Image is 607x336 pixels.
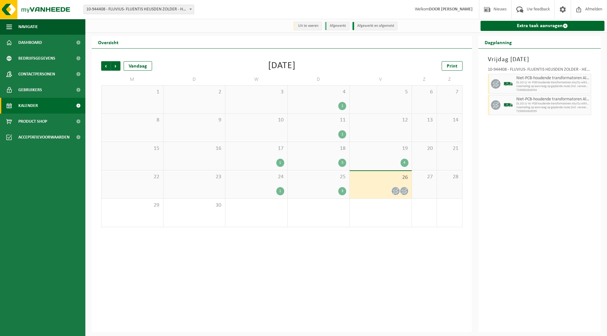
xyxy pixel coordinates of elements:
[516,106,590,109] span: Inzameling op aanvraag op geplande route (incl. verwerking)
[225,74,288,85] td: W
[447,64,457,69] span: Print
[415,117,434,124] span: 13
[229,174,284,180] span: 24
[105,117,160,124] span: 8
[504,100,513,110] img: BL-SO-LV
[338,130,346,139] div: 1
[167,174,222,180] span: 23
[353,89,408,96] span: 5
[516,97,590,102] span: Niet-PCB-houdende transformatoren Alu/Cu wikkelingen
[516,85,590,88] span: Inzameling op aanvraag op geplande route (incl. verwerking)
[229,145,284,152] span: 17
[488,68,592,74] div: 10-944408 - FLUVIUS- FLUENTIS HEUSDEN ZOLDER - HEUSDEN-ZOLDER
[291,174,346,180] span: 25
[105,174,160,180] span: 22
[18,129,70,145] span: Acceptatievoorwaarden
[353,117,408,124] span: 12
[83,5,194,14] span: 10-944408 - FLUVIUS- FLUENTIS HEUSDEN ZOLDER - HEUSDEN-ZOLDER
[353,22,397,30] li: Afgewerkt en afgemeld
[268,61,296,71] div: [DATE]
[18,66,55,82] span: Contactpersonen
[167,202,222,209] span: 30
[440,117,459,124] span: 14
[84,5,194,14] span: 10-944408 - FLUVIUS- FLUENTIS HEUSDEN ZOLDER - HEUSDEN-ZOLDER
[478,36,518,48] h2: Dagplanning
[18,82,42,98] span: Gebruikers
[415,89,434,96] span: 6
[167,145,222,152] span: 16
[415,145,434,152] span: 20
[101,74,163,85] td: M
[325,22,349,30] li: Afgewerkt
[415,174,434,180] span: 27
[105,89,160,96] span: 1
[18,114,47,129] span: Product Shop
[105,202,160,209] span: 29
[293,22,322,30] li: Uit te voeren
[291,89,346,96] span: 4
[338,187,346,195] div: 3
[291,117,346,124] span: 11
[18,98,38,114] span: Kalender
[338,159,346,167] div: 5
[229,89,284,96] span: 3
[516,76,590,81] span: Niet-PCB-houdende transformatoren Alu/Cu wikkelingen
[488,55,592,64] h3: Vrijdag [DATE]
[440,174,459,180] span: 28
[167,89,222,96] span: 2
[442,61,463,71] a: Print
[353,145,408,152] span: 19
[516,81,590,85] span: DL SO LV nt- PCB houdende transformatoren Alu/Cu wikkelingen
[412,74,437,85] td: Z
[18,19,38,35] span: Navigatie
[276,187,284,195] div: 1
[338,102,346,110] div: 1
[288,74,350,85] td: D
[504,79,513,89] img: BL-SO-LV
[291,145,346,152] span: 18
[516,102,590,106] span: DL SO LV nt- PCB houdende transformatoren Alu/Cu wikkelingen
[167,117,222,124] span: 9
[105,145,160,152] span: 15
[111,61,120,71] span: Volgende
[401,159,408,167] div: 4
[481,21,605,31] a: Extra taak aanvragen
[18,50,55,66] span: Bedrijfsgegevens
[437,74,462,85] td: Z
[350,74,412,85] td: V
[229,117,284,124] span: 10
[92,36,125,48] h2: Overzicht
[101,61,111,71] span: Vorige
[516,109,590,113] span: T250002828335
[18,35,42,50] span: Dashboard
[440,145,459,152] span: 21
[429,7,473,12] strong: DOOR [PERSON_NAME]
[516,88,590,92] span: T250002828334
[440,89,459,96] span: 7
[163,74,226,85] td: D
[124,61,152,71] div: Vandaag
[276,159,284,167] div: 1
[353,174,408,181] span: 26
